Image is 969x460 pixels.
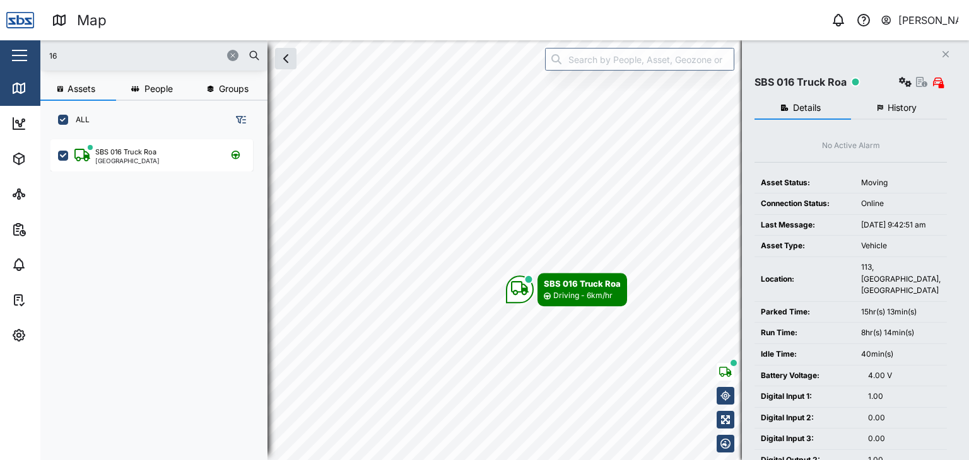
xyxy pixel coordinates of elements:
span: People [144,84,173,93]
div: [DATE] 9:42:51 am [861,219,941,231]
div: Dashboard [33,117,90,130]
input: Search assets or drivers [48,46,260,65]
div: Sites [33,187,63,201]
span: Assets [68,84,95,93]
div: Assets [33,152,72,166]
div: Last Message: [761,219,849,231]
div: Digital Input 1: [761,391,855,403]
div: Reports [33,222,76,236]
div: 0.00 [868,412,941,424]
div: Asset Type: [761,240,849,252]
div: Idle Time: [761,348,849,360]
div: SBS 016 Truck Roa [755,74,847,90]
span: History [888,103,917,112]
div: [GEOGRAPHIC_DATA] [95,158,160,164]
div: SBS 016 Truck Roa [95,147,156,158]
div: Settings [33,328,78,342]
div: Moving [861,177,941,189]
canvas: Map [40,40,969,460]
div: 40min(s) [861,348,941,360]
div: Digital Input 3: [761,433,855,445]
img: Main Logo [6,6,34,34]
span: Details [793,103,821,112]
div: Map marker [506,273,627,306]
div: 1.00 [868,391,941,403]
div: No Active Alarm [822,140,880,152]
div: [PERSON_NAME] [898,13,959,28]
div: SBS 016 Truck Roa [544,277,621,290]
span: Groups [219,84,249,93]
div: Battery Voltage: [761,370,855,382]
div: Parked Time: [761,306,849,318]
div: 0.00 [868,433,941,445]
div: Online [861,198,941,210]
div: 113, [GEOGRAPHIC_DATA], [GEOGRAPHIC_DATA] [861,262,941,297]
div: Asset Status: [761,177,849,189]
div: 15hr(s) 13min(s) [861,306,941,318]
div: Alarms [33,258,72,272]
div: Vehicle [861,240,941,252]
div: Location: [761,273,849,285]
div: 8hr(s) 14min(s) [861,327,941,339]
div: Tasks [33,293,68,307]
div: Digital Input 2: [761,412,855,424]
div: Map [33,81,61,95]
div: Connection Status: [761,198,849,210]
label: ALL [68,115,90,125]
div: Map [77,9,107,32]
input: Search by People, Asset, Geozone or Place [545,48,734,71]
div: grid [50,135,267,450]
div: Run Time: [761,327,849,339]
div: Driving - 6km/hr [553,290,613,302]
button: [PERSON_NAME] [880,11,959,29]
div: 4.00 V [868,370,941,382]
